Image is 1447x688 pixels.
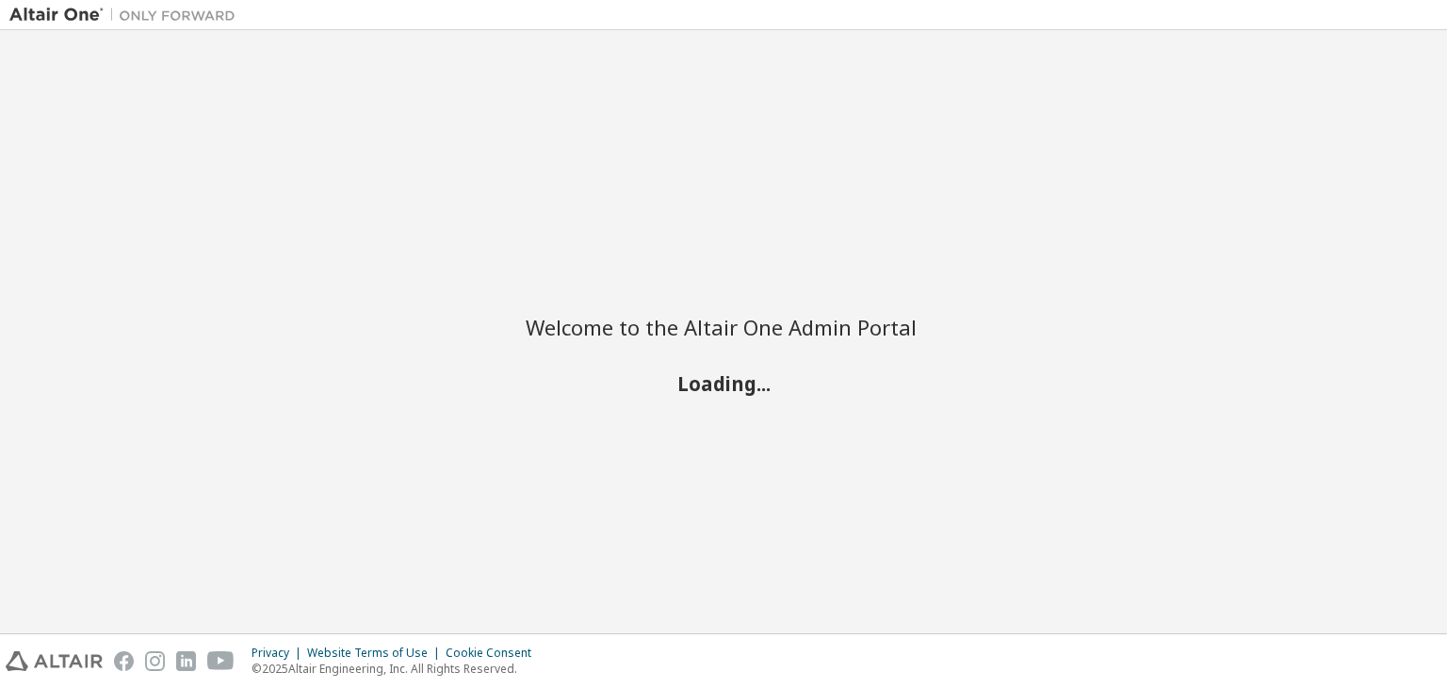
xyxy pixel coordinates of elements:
[252,661,543,677] p: © 2025 Altair Engineering, Inc. All Rights Reserved.
[307,646,446,661] div: Website Terms of Use
[446,646,543,661] div: Cookie Consent
[207,651,235,671] img: youtube.svg
[252,646,307,661] div: Privacy
[9,6,245,25] img: Altair One
[6,651,103,671] img: altair_logo.svg
[114,651,134,671] img: facebook.svg
[145,651,165,671] img: instagram.svg
[526,371,921,396] h2: Loading...
[176,651,196,671] img: linkedin.svg
[526,314,921,340] h2: Welcome to the Altair One Admin Portal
